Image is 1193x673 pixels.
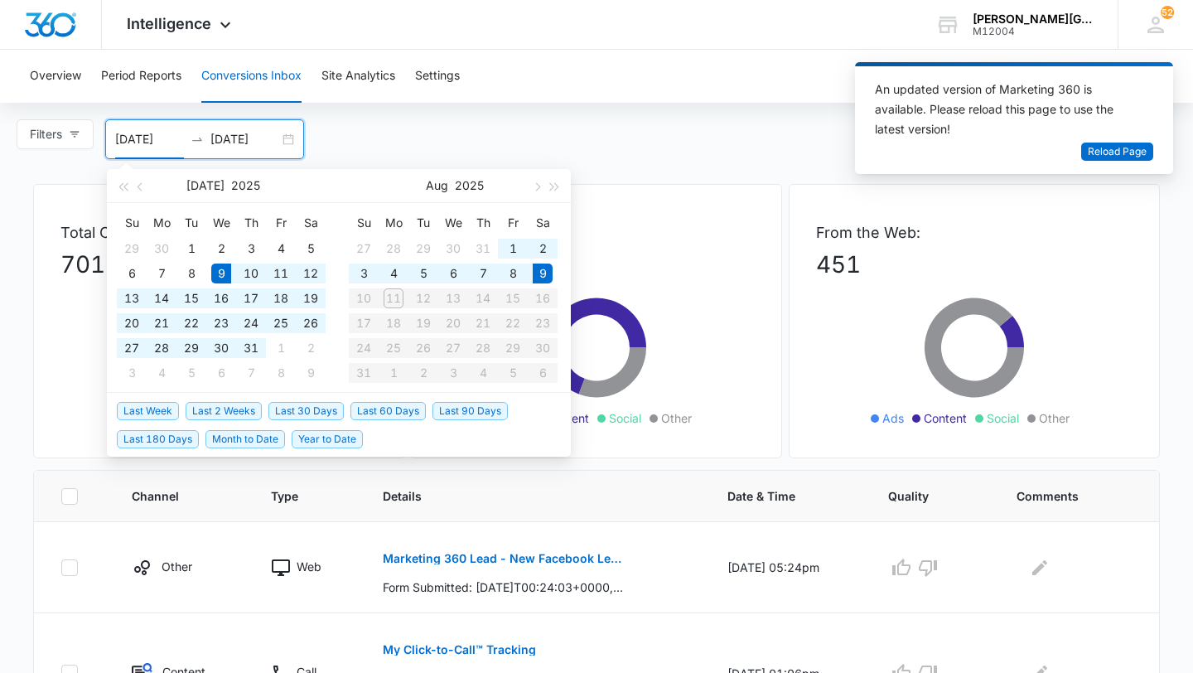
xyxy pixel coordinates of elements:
div: 31 [473,239,493,259]
button: Period Reports [101,50,181,103]
th: Fr [498,210,528,236]
td: 2025-08-06 [206,361,236,385]
div: 16 [211,288,231,308]
div: 3 [241,239,261,259]
td: 2025-07-07 [147,261,176,286]
div: 30 [152,239,171,259]
td: 2025-07-09 [206,261,236,286]
button: Marketing 360 Lead - New Facebook Lead - Tennis course [GEOGRAPHIC_DATA] [PERSON_NAME] form [383,539,624,579]
div: 23 [211,313,231,333]
span: Last 180 Days [117,430,199,448]
div: 8 [271,363,291,383]
div: 6 [443,264,463,283]
p: My Click-to-Call™ Tracking [383,644,536,656]
th: Sa [528,210,558,236]
td: 2025-07-19 [296,286,326,311]
div: 18 [271,288,291,308]
th: Tu [408,210,438,236]
div: account name [973,12,1094,26]
button: 2025 [231,169,260,202]
td: 2025-07-29 [176,336,206,361]
span: Social [987,409,1019,427]
td: 2025-07-22 [176,311,206,336]
td: 2025-08-05 [408,261,438,286]
td: 2025-07-02 [206,236,236,261]
div: 5 [181,363,201,383]
th: We [206,210,236,236]
div: 20 [122,313,142,333]
td: [DATE] 05:24pm [708,522,869,613]
td: 2025-07-25 [266,311,296,336]
span: Content [924,409,967,427]
div: 7 [473,264,493,283]
td: 2025-07-30 [206,336,236,361]
div: 8 [181,264,201,283]
td: 2025-08-03 [117,361,147,385]
div: 2 [533,239,553,259]
div: 22 [181,313,201,333]
td: 2025-07-24 [236,311,266,336]
td: 2025-07-30 [438,236,468,261]
div: 4 [152,363,171,383]
div: 10 [241,264,261,283]
div: 21 [152,313,171,333]
p: Web [297,558,321,575]
button: Filters [17,119,94,149]
div: 31 [241,338,261,358]
td: 2025-08-04 [147,361,176,385]
td: 2025-07-10 [236,261,266,286]
span: Last 60 Days [350,402,426,420]
button: My Click-to-Call™ Tracking [383,630,536,670]
p: Form Submitted: [DATE]T00:24:03+0000, Name: Mile, Phone: [PHONE_NUMBER], Email: [EMAIL_ADDRESS][D... [383,579,624,596]
span: Last Week [117,402,179,420]
span: Other [661,409,692,427]
td: 2025-07-31 [236,336,266,361]
div: 7 [152,264,171,283]
div: 15 [181,288,201,308]
div: 11 [271,264,291,283]
p: From Calls: [438,221,755,244]
td: 2025-06-30 [147,236,176,261]
span: Month to Date [205,430,285,448]
span: Date & Time [727,487,825,505]
span: Type [271,487,319,505]
th: Sa [296,210,326,236]
p: 451 [816,247,1133,282]
div: 28 [152,338,171,358]
th: Su [117,210,147,236]
button: Site Analytics [321,50,395,103]
th: Tu [176,210,206,236]
button: Overview [30,50,81,103]
td: 2025-08-03 [349,261,379,286]
div: 29 [413,239,433,259]
div: 17 [241,288,261,308]
div: 8 [503,264,523,283]
td: 2025-07-18 [266,286,296,311]
div: 28 [384,239,403,259]
span: Details [383,487,663,505]
button: 2025 [455,169,484,202]
span: Last 90 Days [432,402,508,420]
div: 1 [181,239,201,259]
div: 5 [413,264,433,283]
button: Reload Page [1081,143,1153,162]
div: 2 [211,239,231,259]
td: 2025-07-11 [266,261,296,286]
div: 4 [271,239,291,259]
td: 2025-07-15 [176,286,206,311]
td: 2025-07-21 [147,311,176,336]
td: 2025-08-05 [176,361,206,385]
div: 9 [533,264,553,283]
td: 2025-08-06 [438,261,468,286]
td: 2025-07-29 [408,236,438,261]
td: 2025-07-28 [379,236,408,261]
span: Last 2 Weeks [186,402,262,420]
td: 2025-08-01 [266,336,296,361]
p: Marketing 360 Lead - New Facebook Lead - Tennis course [GEOGRAPHIC_DATA] [PERSON_NAME] form [383,553,624,564]
td: 2025-08-08 [266,361,296,385]
th: Th [468,210,498,236]
button: Aug [426,169,448,202]
div: 29 [122,239,142,259]
th: Mo [379,210,408,236]
div: 9 [211,264,231,283]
